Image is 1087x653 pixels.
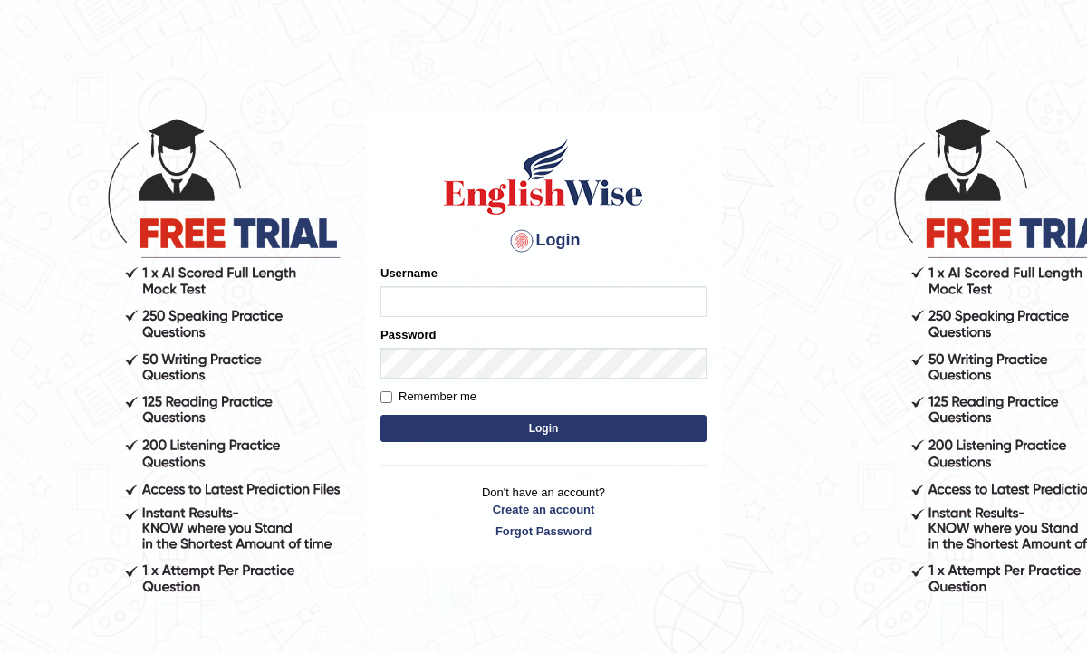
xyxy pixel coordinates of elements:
label: Remember me [380,388,476,406]
label: Username [380,264,438,282]
h4: Login [380,226,707,255]
a: Create an account [380,501,707,518]
label: Password [380,326,436,343]
a: Forgot Password [380,523,707,540]
button: Login [380,415,707,442]
img: Logo of English Wise sign in for intelligent practice with AI [440,136,647,217]
input: Remember me [380,391,392,403]
p: Don't have an account? [380,484,707,540]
